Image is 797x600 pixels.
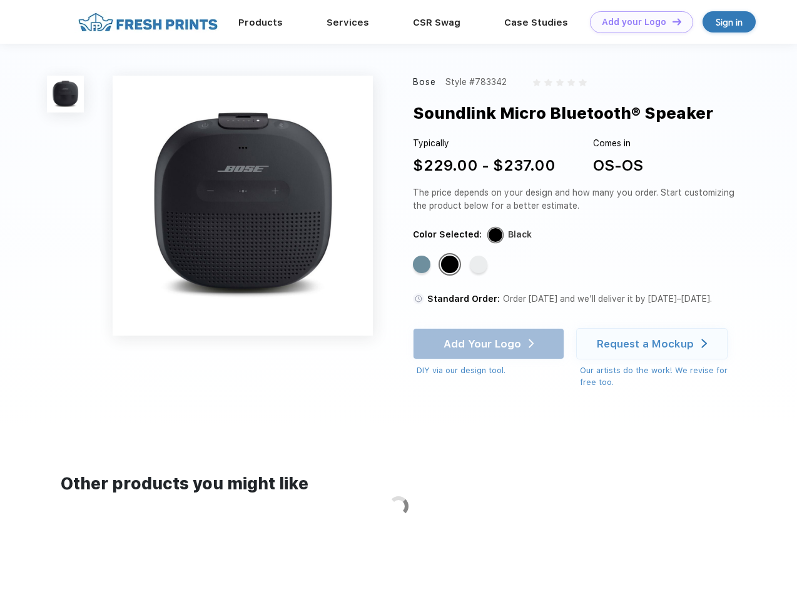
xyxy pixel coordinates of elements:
[580,364,739,389] div: Our artists do the work! We revise for free too.
[593,154,643,177] div: OS-OS
[238,17,283,28] a: Products
[556,79,564,86] img: gray_star.svg
[579,79,586,86] img: gray_star.svg
[533,79,541,86] img: gray_star.svg
[413,293,424,304] img: standard order
[602,17,666,27] div: Add your Logo
[567,79,575,86] img: gray_star.svg
[701,339,707,348] img: white arrow
[544,79,552,86] img: gray_star.svg
[113,76,373,336] img: func=resize&h=640
[503,294,712,304] span: Order [DATE] and we’ll deliver it by [DATE]–[DATE].
[413,256,430,273] div: Stone Blue
[413,101,713,125] div: Soundlink Micro Bluetooth® Speaker
[413,154,556,177] div: $229.00 - $237.00
[413,228,482,241] div: Color Selected:
[413,186,739,212] div: The price depends on your design and how many you order. Start customizing the product below for ...
[327,17,369,28] a: Services
[508,228,532,241] div: Black
[427,294,500,304] span: Standard Order:
[597,337,694,350] div: Request a Mockup
[74,11,221,33] img: fo%20logo%202.webp
[413,76,437,89] div: Bose
[413,137,556,150] div: Typically
[445,76,507,89] div: Style #783342
[593,137,643,150] div: Comes in
[673,18,681,25] img: DT
[47,76,84,112] img: func=resize&h=100
[61,472,736,496] div: Other products you might like
[441,256,459,273] div: Black
[716,15,743,29] div: Sign in
[417,364,564,377] div: DIY via our design tool.
[413,17,460,28] a: CSR Swag
[703,11,756,32] a: Sign in
[470,256,487,273] div: White Smoke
